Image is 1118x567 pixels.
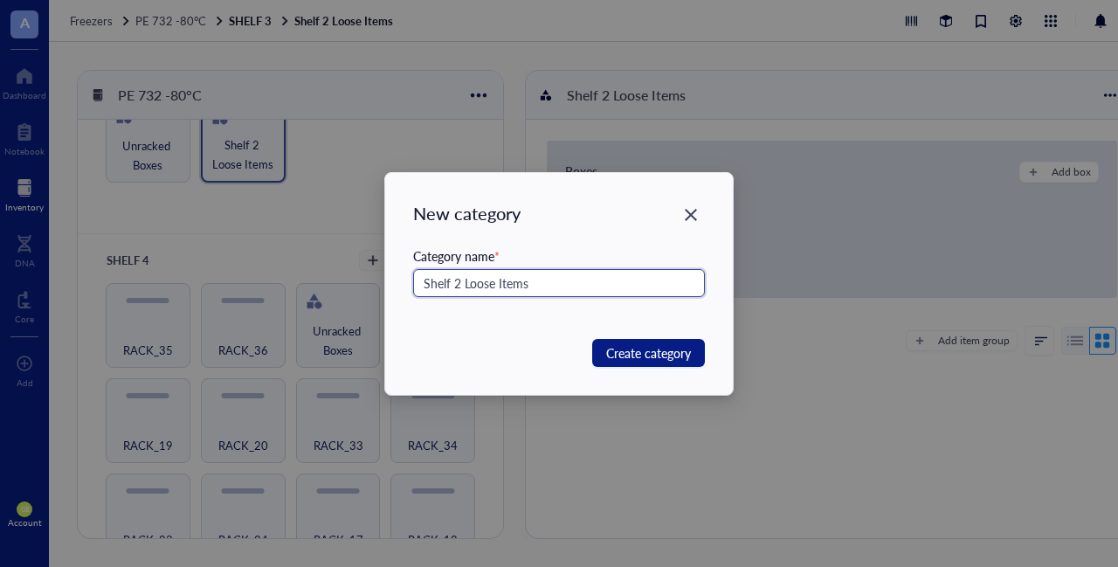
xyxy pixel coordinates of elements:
button: Close [677,201,705,229]
div: New category [413,201,705,225]
div: Category name [413,246,705,266]
input: e.g. common reagents [413,269,705,297]
span: Close [677,204,705,225]
button: Create category [592,339,705,367]
span: Create category [606,343,691,363]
